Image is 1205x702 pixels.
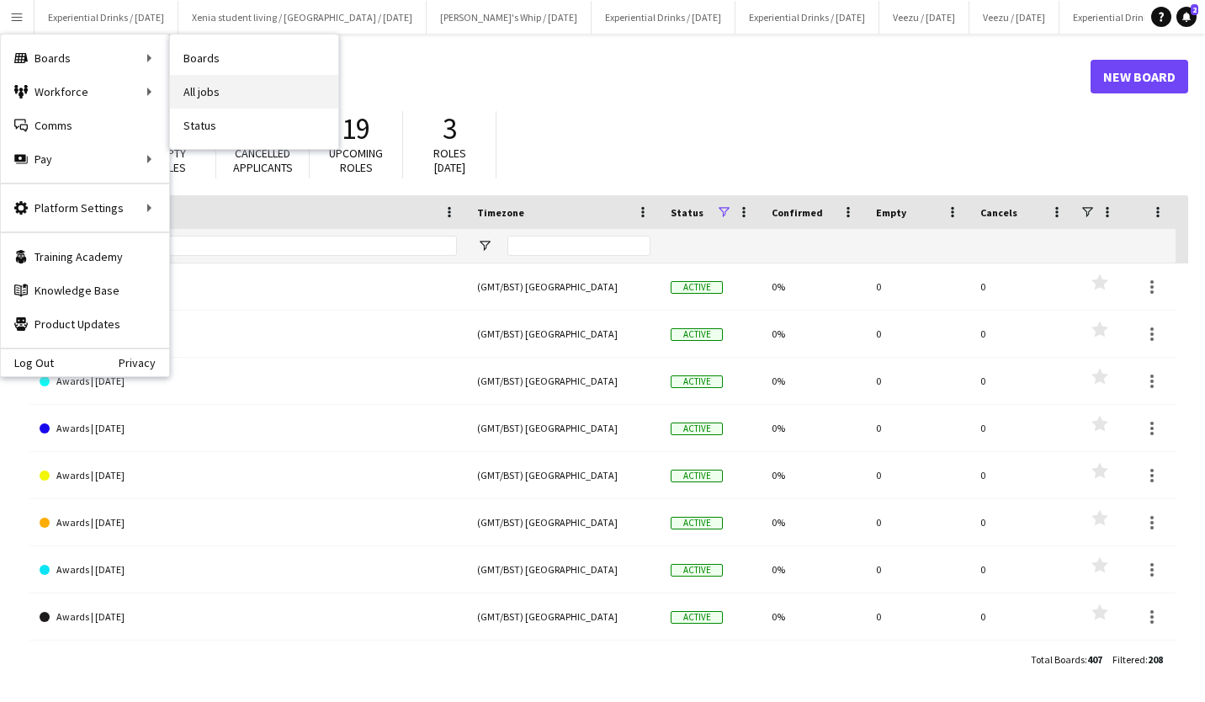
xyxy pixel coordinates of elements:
[1,109,169,142] a: Comms
[671,611,723,624] span: Active
[1,240,169,274] a: Training Academy
[467,499,661,545] div: (GMT/BST) [GEOGRAPHIC_DATA]
[866,546,970,593] div: 0
[671,206,703,219] span: Status
[762,593,866,640] div: 0%
[1112,653,1145,666] span: Filtered
[233,146,293,175] span: Cancelled applicants
[467,311,661,357] div: (GMT/BST) [GEOGRAPHIC_DATA]
[866,263,970,310] div: 0
[671,564,723,577] span: Active
[1,307,169,341] a: Product Updates
[40,311,457,358] a: Awards | [DATE]
[866,593,970,640] div: 0
[1059,1,1203,34] button: Experiential Drinks / [DATE]
[467,405,661,451] div: (GMT/BST) [GEOGRAPHIC_DATA]
[467,641,661,687] div: (GMT/BST) [GEOGRAPHIC_DATA]
[970,311,1075,357] div: 0
[40,546,457,593] a: Awards | [DATE]
[1176,7,1197,27] a: 2
[178,1,427,34] button: Xenia student living / [GEOGRAPHIC_DATA] / [DATE]
[866,405,970,451] div: 0
[507,236,650,256] input: Timezone Filter Input
[1191,4,1198,15] span: 2
[467,546,661,593] div: (GMT/BST) [GEOGRAPHIC_DATA]
[29,64,1091,89] h1: Boards
[866,358,970,404] div: 0
[119,356,169,370] a: Privacy
[970,593,1075,640] div: 0
[1,274,169,307] a: Knowledge Base
[866,641,970,687] div: 0
[170,109,338,142] a: Status
[762,641,866,687] div: 0%
[762,358,866,404] div: 0%
[762,499,866,545] div: 0%
[477,238,492,253] button: Open Filter Menu
[866,499,970,545] div: 0
[1031,653,1085,666] span: Total Boards
[329,146,383,175] span: Upcoming roles
[70,236,457,256] input: Board name Filter Input
[762,405,866,451] div: 0%
[467,452,661,498] div: (GMT/BST) [GEOGRAPHIC_DATA]
[970,546,1075,593] div: 0
[970,452,1075,498] div: 0
[170,41,338,75] a: Boards
[970,263,1075,310] div: 0
[40,641,457,688] a: Awards | [DATE]
[40,405,457,452] a: Awards | [DATE]
[40,593,457,641] a: Awards | [DATE]
[671,328,723,341] span: Active
[40,452,457,499] a: Awards | [DATE]
[477,206,524,219] span: Timezone
[772,206,823,219] span: Confirmed
[970,358,1075,404] div: 0
[1091,60,1188,93] a: New Board
[671,423,723,435] span: Active
[980,206,1017,219] span: Cancels
[1148,653,1163,666] span: 208
[342,110,370,147] span: 19
[762,263,866,310] div: 0%
[762,311,866,357] div: 0%
[1,75,169,109] div: Workforce
[40,358,457,405] a: Awards | [DATE]
[970,641,1075,687] div: 0
[866,452,970,498] div: 0
[671,517,723,529] span: Active
[1031,643,1102,676] div: :
[427,1,592,34] button: [PERSON_NAME]'s Whip / [DATE]
[443,110,457,147] span: 3
[762,452,866,498] div: 0%
[671,281,723,294] span: Active
[467,593,661,640] div: (GMT/BST) [GEOGRAPHIC_DATA]
[735,1,879,34] button: Experiential Drinks / [DATE]
[1,191,169,225] div: Platform Settings
[467,358,661,404] div: (GMT/BST) [GEOGRAPHIC_DATA]
[40,499,457,546] a: Awards | [DATE]
[170,75,338,109] a: All jobs
[879,1,969,34] button: Veezu / [DATE]
[467,263,661,310] div: (GMT/BST) [GEOGRAPHIC_DATA]
[969,1,1059,34] button: Veezu / [DATE]
[970,499,1075,545] div: 0
[40,263,457,311] a: Awards
[1087,653,1102,666] span: 407
[35,1,178,34] button: Experiential Drinks / [DATE]
[433,146,466,175] span: Roles [DATE]
[592,1,735,34] button: Experiential Drinks / [DATE]
[1112,643,1163,676] div: :
[671,470,723,482] span: Active
[1,356,54,370] a: Log Out
[1,41,169,75] div: Boards
[671,375,723,388] span: Active
[876,206,906,219] span: Empty
[970,405,1075,451] div: 0
[866,311,970,357] div: 0
[762,546,866,593] div: 0%
[1,142,169,176] div: Pay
